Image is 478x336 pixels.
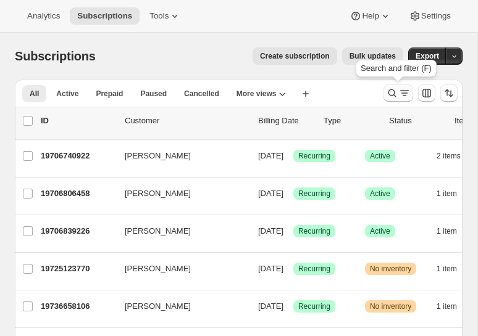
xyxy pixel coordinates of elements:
button: 1 item [437,223,471,240]
span: No inventory [370,264,411,274]
p: Billing Date [258,115,314,127]
span: Create subscription [260,51,330,61]
div: Type [324,115,379,127]
span: Prepaid [96,89,123,99]
span: [PERSON_NAME] [125,300,191,313]
button: [PERSON_NAME] [117,184,241,203]
span: Recurring [298,264,330,274]
span: [PERSON_NAME] [125,150,191,162]
span: Active [370,151,390,161]
p: 19736658106 [41,300,115,313]
button: [PERSON_NAME] [117,221,241,241]
span: Bulk updates [350,51,396,61]
p: Status [389,115,445,127]
span: Settings [421,11,451,21]
p: 19706806458 [41,187,115,200]
span: Paused [140,89,167,99]
span: [DATE] [258,151,283,160]
span: No inventory [370,301,411,311]
span: Cancelled [184,89,219,99]
span: Subscriptions [15,49,96,63]
span: Recurring [298,151,330,161]
button: Tools [142,7,188,25]
button: Create new view [296,85,316,102]
p: 19706740922 [41,150,115,162]
span: [PERSON_NAME] [125,187,191,200]
span: Tools [149,11,169,21]
p: 19706839226 [41,225,115,237]
span: Recurring [298,301,330,311]
span: More views [237,89,277,99]
p: Customer [125,115,248,127]
button: [PERSON_NAME] [117,146,241,166]
span: [DATE] [258,189,283,198]
button: Export [408,47,447,65]
button: Bulk updates [342,47,403,65]
button: Settings [401,7,458,25]
button: 1 item [437,298,471,315]
span: 1 item [437,264,457,274]
span: [DATE] [258,226,283,236]
button: 2 items [437,147,474,165]
button: Analytics [20,7,67,25]
p: 19725123770 [41,263,115,275]
button: 1 item [437,185,471,202]
span: Active [370,226,390,236]
span: 1 item [437,226,457,236]
span: 1 item [437,301,457,311]
span: Active [370,189,390,199]
button: Customize table column order and visibility [418,84,435,102]
span: [PERSON_NAME] [125,225,191,237]
span: Analytics [27,11,60,21]
span: [PERSON_NAME] [125,263,191,275]
button: Subscriptions [70,7,140,25]
span: 2 items [437,151,461,161]
button: [PERSON_NAME] [117,259,241,279]
span: 1 item [437,189,457,199]
span: Active [56,89,78,99]
span: [DATE] [258,301,283,311]
button: [PERSON_NAME] [117,297,241,316]
span: Recurring [298,189,330,199]
button: Sort the results [440,84,458,102]
p: ID [41,115,115,127]
span: Subscriptions [77,11,132,21]
button: Create subscription [253,47,337,65]
button: 1 item [437,260,471,277]
button: More views [229,85,294,102]
span: Recurring [298,226,330,236]
button: Search and filter results [384,84,413,102]
button: Help [342,7,398,25]
span: All [30,89,39,99]
span: Export [416,51,439,61]
span: Help [362,11,379,21]
span: [DATE] [258,264,283,273]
